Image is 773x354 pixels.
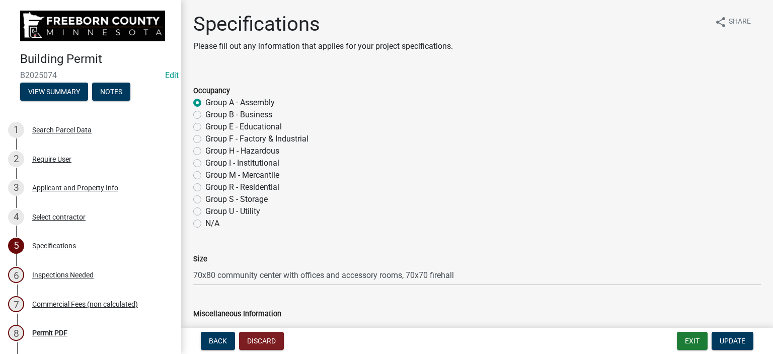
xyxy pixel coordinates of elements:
[20,83,88,101] button: View Summary
[20,88,88,96] wm-modal-confirm: Summary
[205,193,268,205] label: Group S - Storage
[165,70,179,80] a: Edit
[8,296,24,312] div: 7
[32,184,118,191] div: Applicant and Property Info
[8,151,24,167] div: 2
[707,12,759,32] button: shareShare
[205,145,279,157] label: Group H - Hazardous
[205,121,282,133] label: Group E - Educational
[193,311,281,318] label: Miscellaneous Information
[20,52,173,66] h4: Building Permit
[205,169,279,181] label: Group M - Mercantile
[32,301,138,308] div: Commercial Fees (non calculated)
[32,214,86,221] div: Select contractor
[8,267,24,283] div: 6
[205,109,272,121] label: Group B - Business
[193,12,453,36] h1: Specifications
[209,337,227,345] span: Back
[729,16,751,28] span: Share
[32,329,67,336] div: Permit PDF
[165,70,179,80] wm-modal-confirm: Edit Application Number
[712,332,753,350] button: Update
[205,218,219,230] label: N/A
[677,332,708,350] button: Exit
[205,181,279,193] label: Group R - Residential
[8,180,24,196] div: 3
[205,97,275,109] label: Group A - Assembly
[205,157,279,169] label: Group I - Institutional
[8,325,24,341] div: 8
[92,88,130,96] wm-modal-confirm: Notes
[720,337,745,345] span: Update
[32,156,71,163] div: Require User
[20,11,165,41] img: Freeborn County, Minnesota
[8,209,24,225] div: 4
[205,133,308,145] label: Group F - Factory & Industrial
[715,16,727,28] i: share
[32,126,92,133] div: Search Parcel Data
[20,70,161,80] span: B2025074
[239,332,284,350] button: Discard
[201,332,235,350] button: Back
[205,205,260,218] label: Group U - Utility
[32,271,94,278] div: Inspections Needed
[32,242,76,249] div: Specifications
[92,83,130,101] button: Notes
[8,122,24,138] div: 1
[193,256,207,263] label: Size
[193,88,230,95] label: Occupancy
[8,238,24,254] div: 5
[193,40,453,52] p: Please fill out any information that applies for your project specifications.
